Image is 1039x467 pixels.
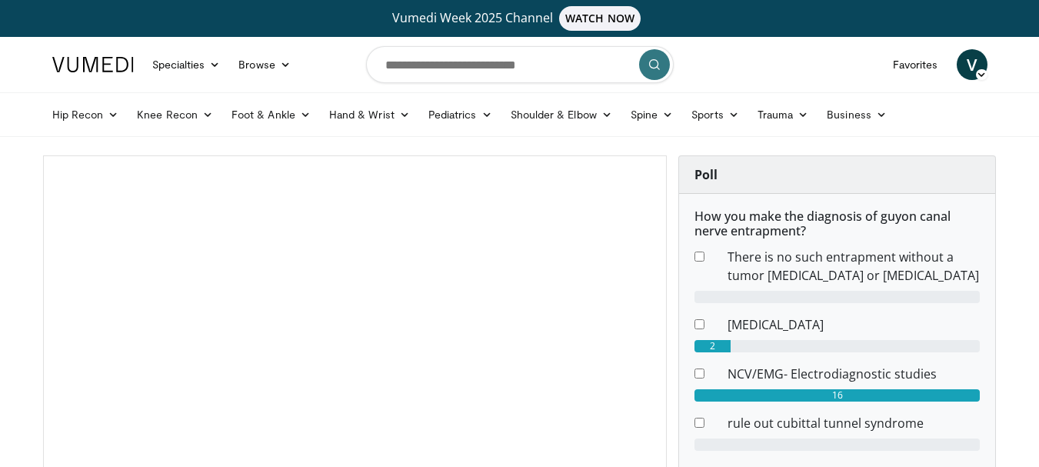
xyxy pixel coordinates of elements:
input: Search topics, interventions [366,46,674,83]
a: Shoulder & Elbow [501,99,621,130]
a: Vumedi Week 2025 ChannelWATCH NOW [55,6,985,31]
a: V [957,49,987,80]
div: 16 [694,389,980,402]
a: Business [818,99,896,130]
a: Favorites [884,49,947,80]
dd: [MEDICAL_DATA] [716,315,991,334]
a: Sports [682,99,748,130]
img: VuMedi Logo [52,57,134,72]
dd: There is no such entrapment without a tumor [MEDICAL_DATA] or [MEDICAL_DATA] [716,248,991,285]
a: Trauma [748,99,818,130]
a: Browse [229,49,300,80]
dd: rule out cubittal tunnel syndrome [716,414,991,432]
a: Hand & Wrist [320,99,419,130]
a: Knee Recon [128,99,222,130]
span: WATCH NOW [559,6,641,31]
a: Specialties [143,49,230,80]
a: Hip Recon [43,99,128,130]
a: Spine [621,99,682,130]
dd: NCV/EMG- Electrodiagnostic studies [716,365,991,383]
a: Foot & Ankle [222,99,320,130]
h6: How you make the diagnosis of guyon canal nerve entrapment? [694,209,980,239]
strong: Poll [694,166,718,183]
div: 2 [694,340,730,352]
a: Pediatrics [419,99,501,130]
